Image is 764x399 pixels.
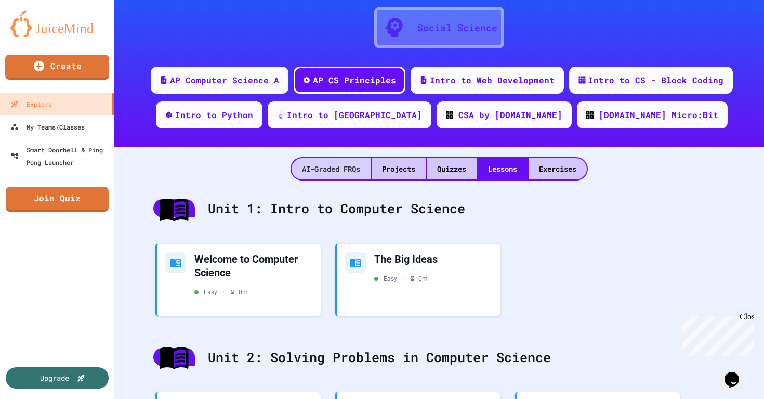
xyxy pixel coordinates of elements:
[170,74,279,86] div: AP Computer Science A
[529,158,587,179] div: Exercises
[417,21,497,35] div: Social Science
[427,158,477,179] div: Quizzes
[430,74,555,86] div: Intro to Web Development
[10,144,110,169] div: Smart Doorbell & Ping Pong Launcher
[175,109,253,121] div: Intro to Python
[10,10,104,37] img: logo-orange.svg
[478,158,528,179] div: Lessons
[40,372,69,383] div: Upgrade
[586,111,594,119] img: CODE_logo_RGB.png
[374,252,492,266] div: The Big Ideas
[372,158,426,179] div: Projects
[143,188,735,229] div: Unit 1: Intro to Computer Science
[10,98,52,110] div: Explore
[292,158,371,179] div: AI-Graded FRQs
[287,109,422,121] div: Intro to [GEOGRAPHIC_DATA]
[588,74,723,86] div: Intro to CS - Block Coding
[374,274,428,284] div: Easy 0 m
[143,337,735,378] div: Unit 2: Solving Problems in Computer Science
[402,274,404,284] span: •
[194,252,312,279] div: Welcome to Computer Science
[5,55,109,80] a: Create
[222,288,225,297] span: •
[446,111,453,119] img: CODE_logo_RGB.png
[10,121,85,133] div: My Teams/Classes
[194,288,248,297] div: Easy 0 m
[4,4,72,66] div: Chat with us now!Close
[678,312,754,356] iframe: chat widget
[6,187,109,212] a: Join Quiz
[599,109,718,121] div: [DOMAIN_NAME] Micro:Bit
[313,74,396,86] div: AP CS Principles
[458,109,562,121] div: CSA by [DOMAIN_NAME]
[720,357,754,389] iframe: chat widget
